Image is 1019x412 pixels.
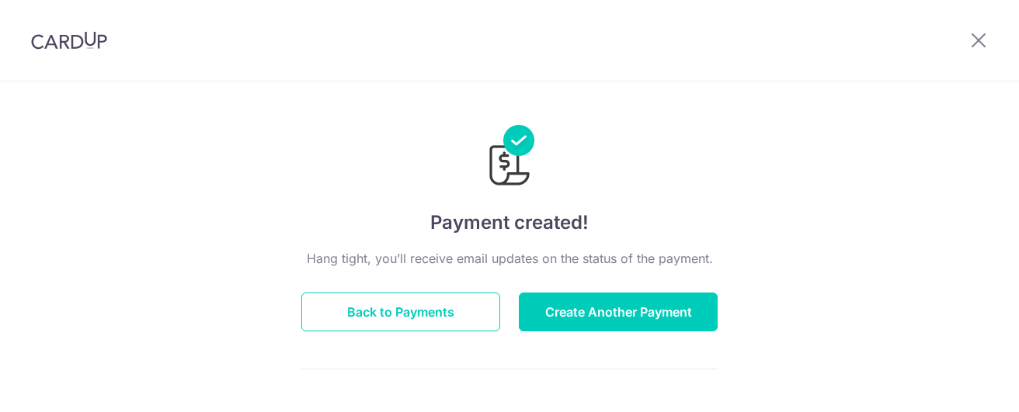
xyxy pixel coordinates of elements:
iframe: Opens a widget where you can find more information [919,365,1003,404]
button: Back to Payments [301,293,500,331]
img: CardUp [31,31,107,50]
img: Payments [485,125,534,190]
h4: Payment created! [301,209,718,237]
button: Create Another Payment [519,293,718,331]
p: Hang tight, you’ll receive email updates on the status of the payment. [301,249,718,268]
